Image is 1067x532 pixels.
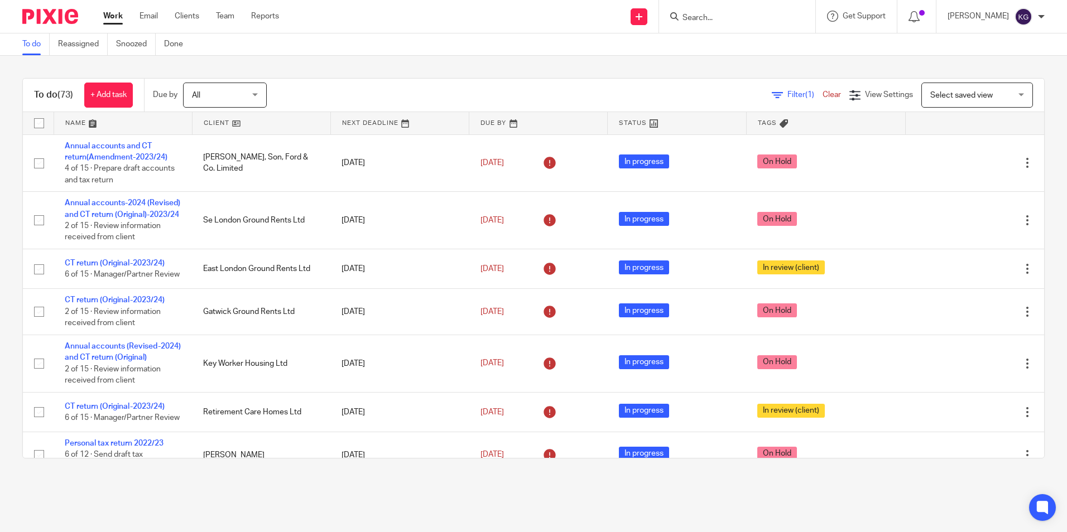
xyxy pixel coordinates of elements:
span: On Hold [757,303,797,317]
h1: To do [34,89,73,101]
td: [DATE] [330,134,469,192]
span: On Hold [757,154,797,168]
span: [DATE] [480,159,504,167]
a: Clients [175,11,199,22]
span: In progress [619,154,669,168]
td: Key Worker Housing Ltd [192,335,330,392]
a: Personal tax return 2022/23 [65,439,164,447]
span: In progress [619,260,669,274]
span: In progress [619,303,669,317]
a: To do [22,33,50,55]
a: CT return (Original-2023/24) [65,259,165,267]
span: 4 of 15 · Prepare draft accounts and tax return [65,165,175,184]
span: Tags [758,120,777,126]
a: Snoozed [116,33,156,55]
span: 6 of 15 · Manager/Partner Review [65,270,180,278]
span: 2 of 15 · Review information received from client [65,308,161,327]
a: Reassigned [58,33,108,55]
span: 6 of 15 · Manager/Partner Review [65,414,180,422]
span: Get Support [843,12,886,20]
span: All [192,91,200,99]
a: Clear [823,91,841,99]
a: Annual accounts (Revised-2024) and CT return (Original) [65,342,181,361]
span: On Hold [757,212,797,226]
span: (73) [57,90,73,99]
span: 2 of 15 · Review information received from client [65,222,161,241]
td: [DATE] [330,392,469,432]
td: Retirement Care Homes Ltd [192,392,330,432]
a: Email [140,11,158,22]
span: In review (client) [757,260,825,274]
img: Pixie [22,9,78,24]
span: In progress [619,212,669,226]
input: Search [681,13,782,23]
span: In progress [619,447,669,461]
td: [DATE] [330,335,469,392]
td: East London Ground Rents Ltd [192,249,330,289]
a: Team [216,11,234,22]
a: Annual accounts-2024 (Revised) and CT return (Original)-2023/24 [65,199,180,218]
span: In review (client) [757,404,825,418]
td: [PERSON_NAME], Son, Ford & Co. Limited [192,134,330,192]
span: [DATE] [480,216,504,224]
td: Gatwick Ground Rents Ltd [192,289,330,335]
span: [DATE] [480,360,504,367]
a: Done [164,33,191,55]
a: Reports [251,11,279,22]
a: + Add task [84,83,133,108]
a: Annual accounts and CT return(Amendment-2023/24) [65,142,167,161]
span: View Settings [865,91,913,99]
p: [PERSON_NAME] [948,11,1009,22]
td: [DATE] [330,289,469,335]
span: On Hold [757,355,797,369]
span: On Hold [757,447,797,461]
a: CT return (Original-2023/24) [65,403,165,410]
td: [DATE] [330,432,469,478]
span: [DATE] [480,265,504,273]
span: [DATE] [480,451,504,459]
span: In progress [619,355,669,369]
td: [PERSON_NAME] [192,432,330,478]
p: Due by [153,89,177,100]
span: 2 of 15 · Review information received from client [65,365,161,385]
td: Se London Ground Rents Ltd [192,192,330,249]
span: In progress [619,404,669,418]
span: [DATE] [480,308,504,316]
a: CT return (Original-2023/24) [65,296,165,304]
td: [DATE] [330,249,469,289]
td: [DATE] [330,192,469,249]
a: Work [103,11,123,22]
span: [DATE] [480,408,504,416]
img: svg%3E [1015,8,1032,26]
span: (1) [805,91,814,99]
span: Filter [787,91,823,99]
span: Select saved view [930,91,993,99]
span: 6 of 12 · Send draft tax computation to client [65,451,143,471]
